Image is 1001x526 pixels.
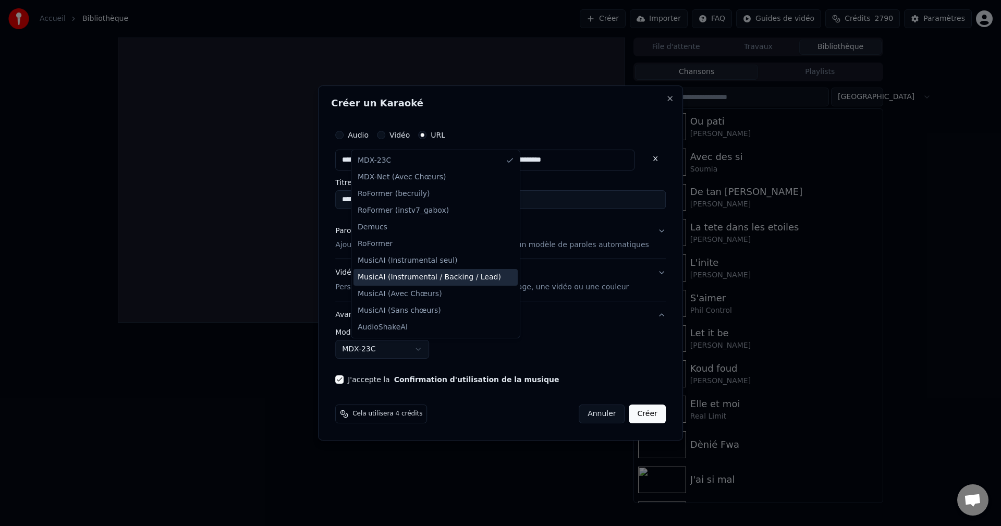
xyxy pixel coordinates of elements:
[358,239,393,249] span: RoFormer
[358,305,441,316] span: MusicAI (Sans chœurs)
[358,172,446,182] span: MDX-Net (Avec Chœurs)
[358,189,430,199] span: RoFormer (becruily)
[358,289,442,299] span: MusicAI (Avec Chœurs)
[358,255,458,266] span: MusicAI (Instrumental seul)
[358,155,391,166] span: MDX-23C
[358,222,387,233] span: Demucs
[358,272,501,283] span: MusicAI (Instrumental / Backing / Lead)
[358,322,408,333] span: AudioShakeAI
[358,205,449,216] span: RoFormer (instv7_gabox)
